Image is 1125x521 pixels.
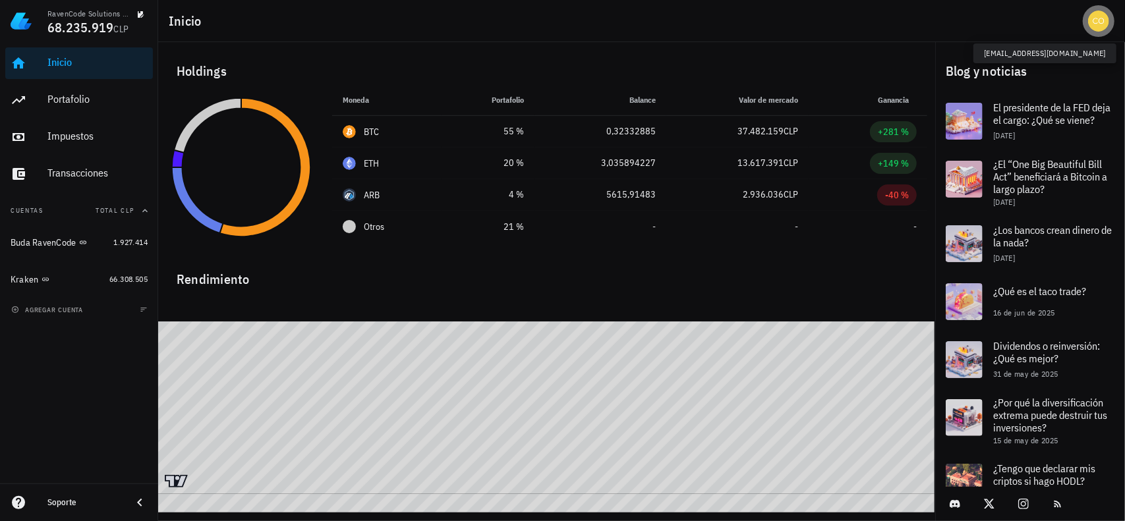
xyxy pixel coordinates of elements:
[1088,11,1109,32] div: avatar
[452,220,524,234] div: 21 %
[993,369,1058,379] span: 31 de may de 2025
[795,221,798,233] span: -
[47,56,148,69] div: Inicio
[666,84,809,116] th: Valor de mercado
[47,93,148,105] div: Portafolio
[885,188,909,202] div: -40 %
[109,274,148,284] span: 66.308.505
[993,197,1015,207] span: [DATE]
[545,188,656,202] div: 5615,91483
[14,306,83,314] span: agregar cuenta
[442,84,534,116] th: Portafolio
[8,303,89,316] button: agregar cuenta
[5,227,153,258] a: Buda RavenCode 1.927.414
[935,92,1125,150] a: El presidente de la FED deja el cargo: ¿Qué se viene? [DATE]
[5,121,153,153] a: Impuestos
[452,156,524,170] div: 20 %
[114,23,129,35] span: CLP
[935,389,1125,453] a: ¿Por qué la diversificación extrema puede destruir tus inversiones? 15 de may de 2025
[11,11,32,32] img: LedgiFi
[935,215,1125,273] a: ¿Los bancos crean dinero de la nada? [DATE]
[743,188,784,200] span: 2.936.036
[364,157,380,170] div: ETH
[5,195,153,227] button: CuentasTotal CLP
[166,258,927,290] div: Rendimiento
[47,167,148,179] div: Transacciones
[5,263,153,295] a: Kraken 66.308.505
[993,308,1055,317] span: 16 de jun de 2025
[784,157,798,169] span: CLP
[935,50,1125,92] div: Blog y noticias
[364,220,384,234] span: Otros
[784,125,798,137] span: CLP
[343,188,356,202] div: ARB-icon
[993,253,1015,263] span: [DATE]
[343,125,356,138] div: BTC-icon
[935,331,1125,389] a: Dividendos o reinversión: ¿Qué es mejor? 31 de may de 2025
[737,157,784,169] span: 13.617.391
[993,223,1112,249] span: ¿Los bancos crean dinero de la nada?
[993,101,1111,126] span: El presidente de la FED deja el cargo: ¿Qué se viene?
[935,273,1125,331] a: ¿Qué es el taco trade? 16 de jun de 2025
[47,130,148,142] div: Impuestos
[534,84,666,116] th: Balance
[878,95,917,105] span: Ganancia
[166,50,927,92] div: Holdings
[784,188,798,200] span: CLP
[47,9,132,19] div: RavenCode Solutions SpA
[47,497,121,508] div: Soporte
[545,156,656,170] div: 3,035894227
[993,339,1100,365] span: Dividendos o reinversión: ¿Qué es mejor?
[364,188,380,202] div: ARB
[993,285,1086,298] span: ¿Qué es el taco trade?
[878,157,909,170] div: +149 %
[169,11,207,32] h1: Inicio
[11,274,39,285] div: Kraken
[364,125,380,138] div: BTC
[993,462,1095,487] span: ¿Tengo que declarar mis criptos si hago HODL?
[737,125,784,137] span: 37.482.159
[913,221,917,233] span: -
[935,150,1125,215] a: ¿El “One Big Beautiful Bill Act” beneficiará a Bitcoin a largo plazo? [DATE]
[343,157,356,170] div: ETH-icon
[5,84,153,116] a: Portafolio
[878,125,909,138] div: +281 %
[5,47,153,79] a: Inicio
[545,124,656,138] div: 0,32332885
[11,237,76,248] div: Buda RavenCode
[993,157,1107,196] span: ¿El “One Big Beautiful Bill Act” beneficiará a Bitcoin a largo plazo?
[96,206,134,215] span: Total CLP
[332,84,442,116] th: Moneda
[652,221,656,233] span: -
[993,396,1107,434] span: ¿Por qué la diversificación extrema puede destruir tus inversiones?
[452,188,524,202] div: 4 %
[5,158,153,190] a: Transacciones
[113,237,148,247] span: 1.927.414
[993,130,1015,140] span: [DATE]
[993,435,1058,445] span: 15 de may de 2025
[47,18,114,36] span: 68.235.919
[452,124,524,138] div: 55 %
[165,475,188,487] a: Charting by TradingView
[935,453,1125,511] a: ¿Tengo que declarar mis criptos si hago HODL?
